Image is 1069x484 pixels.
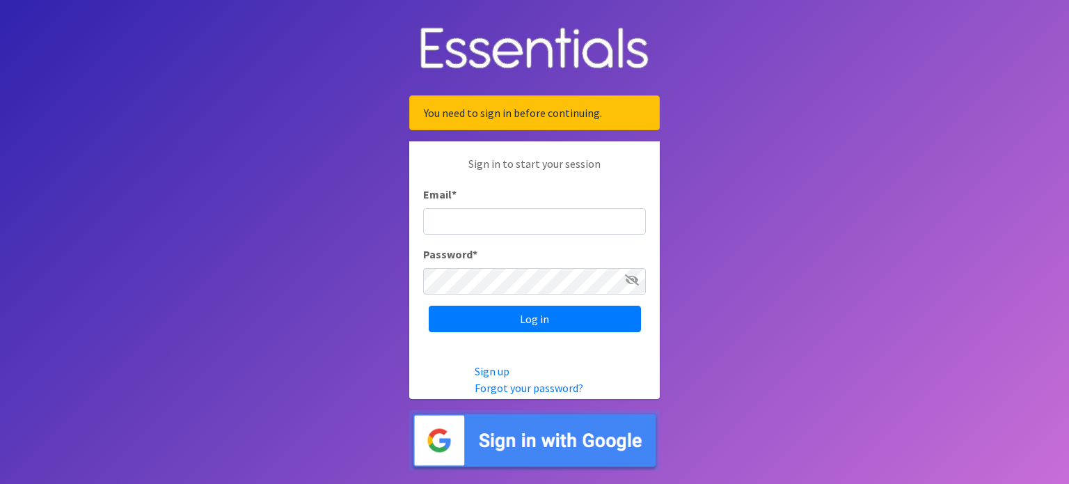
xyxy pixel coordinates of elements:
[452,187,457,201] abbr: required
[475,364,509,378] a: Sign up
[423,186,457,203] label: Email
[409,410,660,471] img: Sign in with Google
[423,155,646,186] p: Sign in to start your session
[423,246,477,263] label: Password
[409,13,660,85] img: Human Essentials
[409,95,660,130] div: You need to sign in before continuing.
[429,306,641,332] input: Log in
[475,381,583,395] a: Forgot your password?
[473,247,477,261] abbr: required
